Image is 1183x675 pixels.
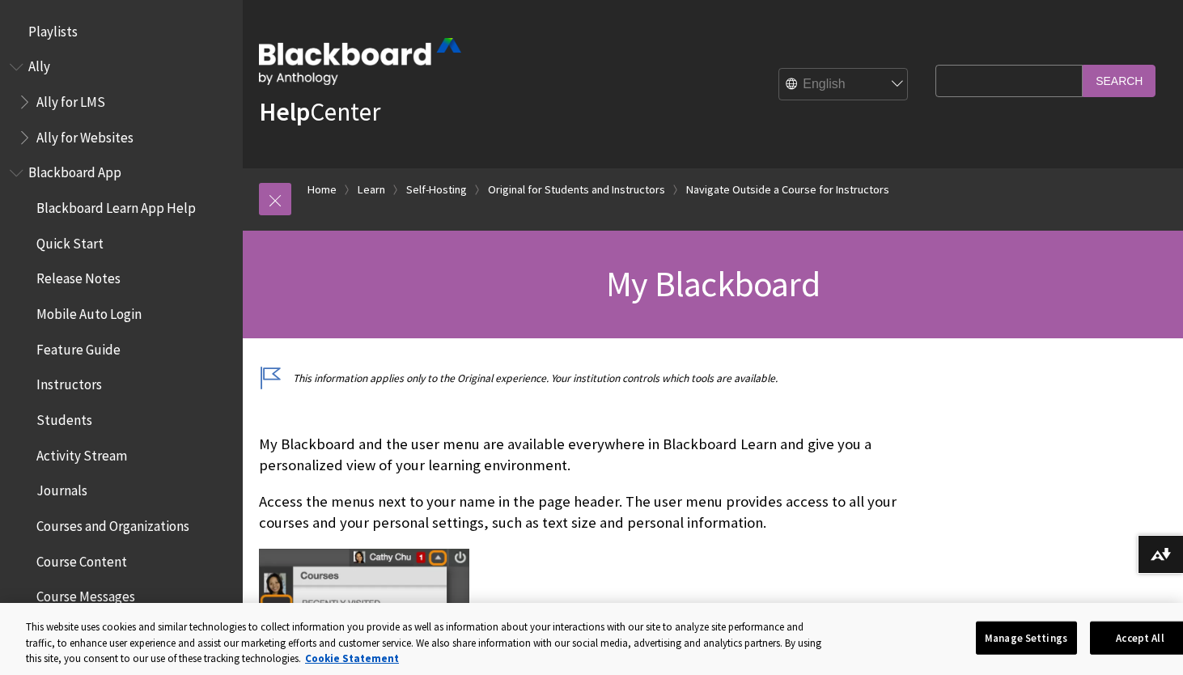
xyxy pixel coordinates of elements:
[10,53,233,151] nav: Book outline for Anthology Ally Help
[36,478,87,499] span: Journals
[36,584,135,605] span: Course Messages
[686,180,889,200] a: Navigate Outside a Course for Instructors
[36,194,196,216] span: Blackboard Learn App Help
[36,406,92,428] span: Students
[28,159,121,181] span: Blackboard App
[779,69,909,101] select: Site Language Selector
[36,336,121,358] span: Feature Guide
[28,53,50,75] span: Ally
[606,261,820,306] span: My Blackboard
[36,548,127,570] span: Course Content
[10,18,233,45] nav: Book outline for Playlists
[259,371,927,386] p: This information applies only to the Original experience. Your institution controls which tools a...
[976,621,1077,655] button: Manage Settings
[26,619,828,667] div: This website uses cookies and similar technologies to collect information you provide as well as ...
[406,180,467,200] a: Self-Hosting
[259,491,927,533] p: Access the menus next to your name in the page header. The user menu provides access to all your ...
[259,96,380,128] a: HelpCenter
[36,300,142,322] span: Mobile Auto Login
[28,18,78,40] span: Playlists
[36,442,127,464] span: Activity Stream
[488,180,665,200] a: Original for Students and Instructors
[36,371,102,393] span: Instructors
[1083,65,1155,96] input: Search
[36,265,121,287] span: Release Notes
[36,230,104,252] span: Quick Start
[305,652,399,665] a: More information about your privacy, opens in a new tab
[36,512,189,534] span: Courses and Organizations
[259,96,310,128] strong: Help
[259,434,927,476] p: My Blackboard and the user menu are available everywhere in Blackboard Learn and give you a perso...
[259,38,461,85] img: Blackboard by Anthology
[36,88,105,110] span: Ally for LMS
[307,180,337,200] a: Home
[358,180,385,200] a: Learn
[36,124,134,146] span: Ally for Websites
